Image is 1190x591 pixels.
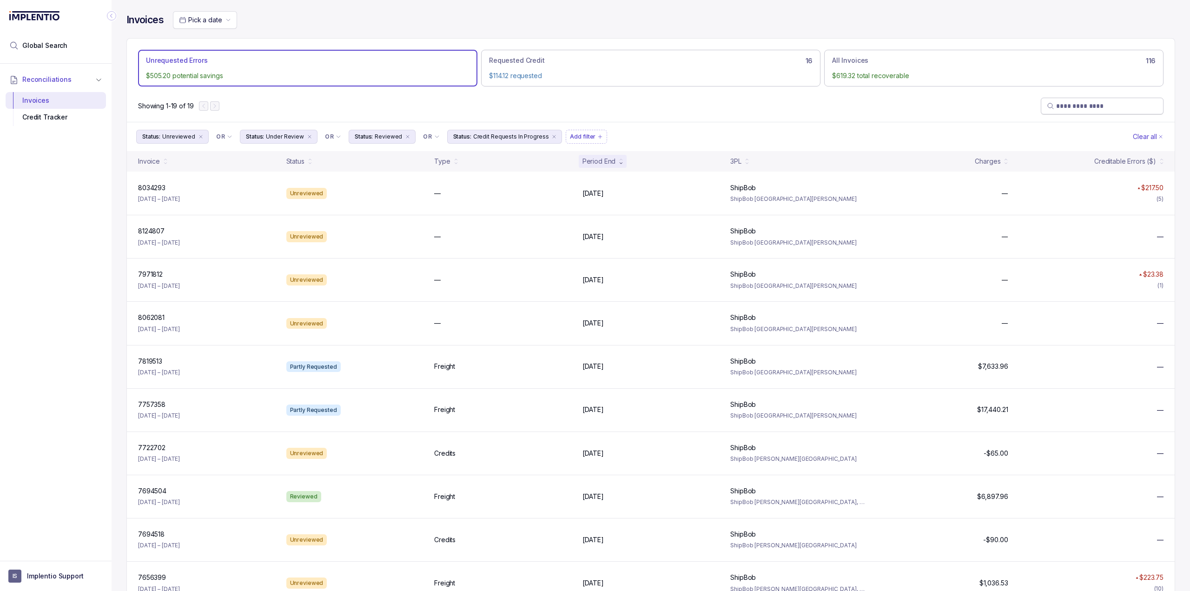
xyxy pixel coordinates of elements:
p: 7694504 [138,486,166,496]
div: Creditable Errors ($) [1094,157,1156,166]
button: Reconciliations [6,69,106,90]
div: 3PL [730,157,741,166]
p: ShipBob [730,573,756,582]
p: ShipBob [730,443,756,452]
p: ShipBob [730,486,756,496]
p: 7656399 [138,573,166,582]
div: remove content [197,133,205,140]
li: Filter Chip Add filter [566,130,607,144]
div: Partly Requested [286,405,341,416]
li: Filter Chip Reviewed [349,130,416,144]
div: Credit Tracker [13,109,99,126]
p: [DATE] [582,275,604,285]
p: 7722702 [138,443,165,452]
span: — [1157,492,1164,501]
p: $7,633.96 [978,362,1008,371]
p: — [434,232,441,241]
p: $23.38 [1143,270,1164,279]
p: $505.20 potential savings [146,71,469,80]
p: Add filter [570,132,595,141]
p: — [434,319,441,328]
span: User initials [8,570,21,583]
div: Type [434,157,450,166]
button: Clear Filters [1131,130,1165,144]
p: Freight [434,578,455,588]
div: Invoices [13,92,99,109]
span: — [1157,362,1164,372]
p: [DATE] [582,362,604,371]
p: $619.32 total recoverable [832,71,1156,80]
ul: Filter Group [136,130,1131,144]
p: [DATE] – [DATE] [138,281,180,291]
p: -$65.00 [984,449,1008,458]
p: Status: [355,132,373,141]
p: ShipBob [GEOGRAPHIC_DATA][PERSON_NAME] [730,238,867,247]
p: $217.50 [1141,183,1164,193]
li: Filter Chip Connector undefined [325,133,341,140]
span: Pick a date [188,16,222,24]
p: — [1002,189,1008,198]
div: Remaining page entries [138,101,193,111]
span: — [1157,405,1164,415]
p: Status: [453,132,471,141]
li: Filter Chip Credit Requests In Progress [447,130,562,144]
p: [DATE] – [DATE] [138,194,180,204]
h6: 116 [1146,57,1156,65]
button: Date Range Picker [173,11,237,29]
p: ShipBob [730,270,756,279]
search: Date Range Picker [179,15,222,25]
p: OR [325,133,334,140]
p: ShipBob [GEOGRAPHIC_DATA][PERSON_NAME] [730,194,867,204]
button: Filter Chip Unreviewed [136,130,209,144]
div: Reconciliations [6,90,106,128]
span: Reconciliations [22,75,72,84]
img: red pointer upwards [1136,577,1138,579]
div: Unreviewed [286,231,327,242]
p: 8034293 [138,183,165,193]
p: 8124807 [138,226,165,236]
h6: 16 [806,57,813,65]
p: [DATE] [582,319,604,328]
p: 7819513 [138,357,162,366]
p: [DATE] – [DATE] [138,411,180,420]
p: 7971812 [138,270,163,279]
p: 7757358 [138,400,165,409]
p: Under Review [266,132,304,141]
ul: Action Tab Group [138,50,1164,86]
p: Requested Credit [489,56,545,65]
li: Filter Chip Connector undefined [216,133,232,140]
p: ShipBob [PERSON_NAME][GEOGRAPHIC_DATA] [730,454,867,464]
p: [DATE] – [DATE] [138,454,180,464]
div: Unreviewed [286,448,327,459]
div: (1) [1157,281,1164,290]
div: Collapse Icon [106,10,117,21]
p: ShipBob [PERSON_NAME][GEOGRAPHIC_DATA], ShipBob [GEOGRAPHIC_DATA][PERSON_NAME] [730,498,867,507]
p: Status: [246,132,264,141]
p: $17,440.21 [977,405,1008,414]
li: Filter Chip Under Review [240,130,317,144]
button: User initialsImplentio Support [8,570,103,583]
p: ShipBob [730,357,756,366]
p: Unreviewed [162,132,195,141]
p: Unrequested Errors [146,56,207,65]
div: Period End [582,157,616,166]
p: [DATE] – [DATE] [138,541,180,550]
div: remove content [306,133,313,140]
div: Unreviewed [286,274,327,286]
p: [DATE] [582,405,604,414]
p: ShipBob [730,400,756,409]
p: [DATE] [582,449,604,458]
span: — [1157,449,1164,458]
span: — [1157,232,1164,241]
div: remove content [404,133,411,140]
p: Credit Requests In Progress [473,132,549,141]
p: -$90.00 [983,535,1008,545]
p: 8062081 [138,313,165,322]
p: All Invoices [832,56,868,65]
img: red pointer upwards [1139,273,1142,276]
p: Reviewed [375,132,402,141]
p: [DATE] [582,578,604,588]
div: Unreviewed [286,534,327,545]
p: $6,897.96 [977,492,1008,501]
